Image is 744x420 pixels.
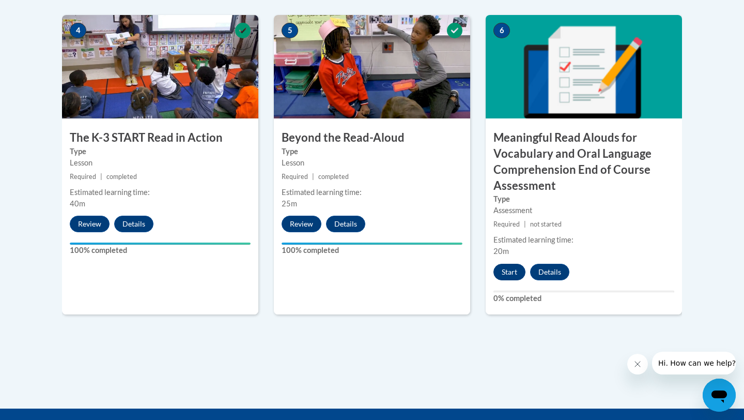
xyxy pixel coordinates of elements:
[70,173,96,181] span: Required
[70,23,86,38] span: 4
[493,234,674,246] div: Estimated learning time:
[100,173,102,181] span: |
[282,146,462,157] label: Type
[493,205,674,216] div: Assessment
[493,193,674,205] label: Type
[282,245,462,256] label: 100% completed
[530,264,569,280] button: Details
[62,15,258,118] img: Course Image
[282,199,297,208] span: 25m
[70,199,85,208] span: 40m
[486,130,682,193] h3: Meaningful Read Alouds for Vocabulary and Oral Language Comprehension End of Course Assessment
[282,23,298,38] span: 5
[282,216,321,232] button: Review
[70,216,110,232] button: Review
[70,187,251,198] div: Estimated learning time:
[70,146,251,157] label: Type
[652,352,736,374] iframe: Message from company
[493,23,510,38] span: 6
[282,243,462,245] div: Your progress
[493,264,525,280] button: Start
[493,293,674,304] label: 0% completed
[524,220,526,228] span: |
[274,130,470,146] h3: Beyond the Read-Aloud
[326,216,365,232] button: Details
[627,354,648,374] iframe: Close message
[274,15,470,118] img: Course Image
[114,216,153,232] button: Details
[70,243,251,245] div: Your progress
[62,130,258,146] h3: The K-3 START Read in Action
[486,15,682,118] img: Course Image
[70,245,251,256] label: 100% completed
[70,157,251,169] div: Lesson
[282,187,462,198] div: Estimated learning time:
[318,173,349,181] span: completed
[312,173,314,181] span: |
[282,157,462,169] div: Lesson
[530,220,562,228] span: not started
[493,220,520,228] span: Required
[493,247,509,256] span: 20m
[106,173,137,181] span: completed
[282,173,308,181] span: Required
[703,379,736,412] iframe: Button to launch messaging window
